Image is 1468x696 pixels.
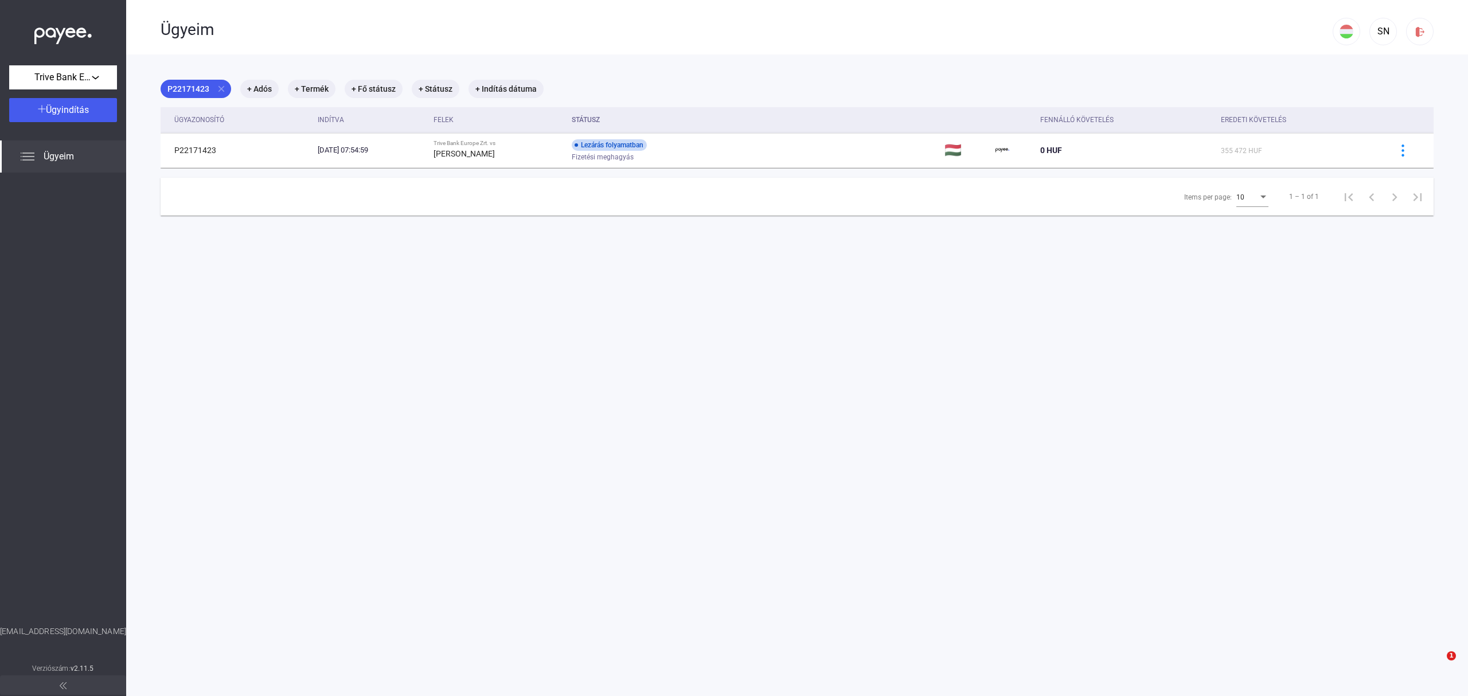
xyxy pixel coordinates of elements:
button: logout-red [1406,18,1434,45]
button: First page [1337,185,1360,208]
div: Fennálló követelés [1040,113,1212,127]
mat-select: Items per page: [1236,190,1268,204]
div: Ügyazonosító [174,113,309,127]
img: list.svg [21,150,34,163]
button: Ügyindítás [9,98,117,122]
div: Indítva [318,113,424,127]
div: Items per page: [1184,190,1232,204]
mat-chip: P22171423 [161,80,231,98]
mat-chip: + Fő státusz [345,80,403,98]
img: more-blue [1397,144,1409,157]
strong: [PERSON_NAME] [434,149,495,158]
div: Lezárás folyamatban [572,139,647,151]
div: Ügyeim [161,20,1333,40]
button: SN [1369,18,1397,45]
div: 1 – 1 of 1 [1289,190,1319,204]
img: logout-red [1414,26,1426,38]
img: white-payee-white-dot.svg [34,21,92,45]
img: HU [1340,25,1353,38]
mat-chip: + Indítás dátuma [468,80,544,98]
button: Next page [1383,185,1406,208]
mat-icon: close [216,84,227,94]
iframe: Intercom live chat [1423,651,1451,679]
img: arrow-double-left-grey.svg [60,682,67,689]
th: Státusz [567,107,940,133]
div: Felek [434,113,454,127]
span: Fizetési meghagyás [572,150,634,164]
span: 1 [1447,651,1456,660]
strong: v2.11.5 [71,664,94,672]
span: Ügyeim [44,150,74,163]
img: payee-logo [995,143,1009,157]
button: Trive Bank Europe Zrt. [9,65,117,89]
div: Fennálló követelés [1040,113,1114,127]
span: Ügyindítás [46,104,89,115]
span: 10 [1236,193,1244,201]
div: Eredeti követelés [1221,113,1376,127]
td: P22171423 [161,133,313,167]
span: 355 472 HUF [1221,147,1262,155]
span: Trive Bank Europe Zrt. [34,71,92,84]
mat-chip: + Státusz [412,80,459,98]
mat-chip: + Termék [288,80,335,98]
img: plus-white.svg [38,105,46,113]
div: Ügyazonosító [174,113,224,127]
button: HU [1333,18,1360,45]
div: SN [1373,25,1393,38]
div: Eredeti követelés [1221,113,1286,127]
button: Previous page [1360,185,1383,208]
td: 🇭🇺 [940,133,991,167]
div: Indítva [318,113,344,127]
button: Last page [1406,185,1429,208]
mat-chip: + Adós [240,80,279,98]
div: Trive Bank Europe Zrt. vs [434,140,563,147]
button: more-blue [1391,138,1415,162]
span: 0 HUF [1040,146,1062,155]
div: Felek [434,113,563,127]
div: [DATE] 07:54:59 [318,144,424,156]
